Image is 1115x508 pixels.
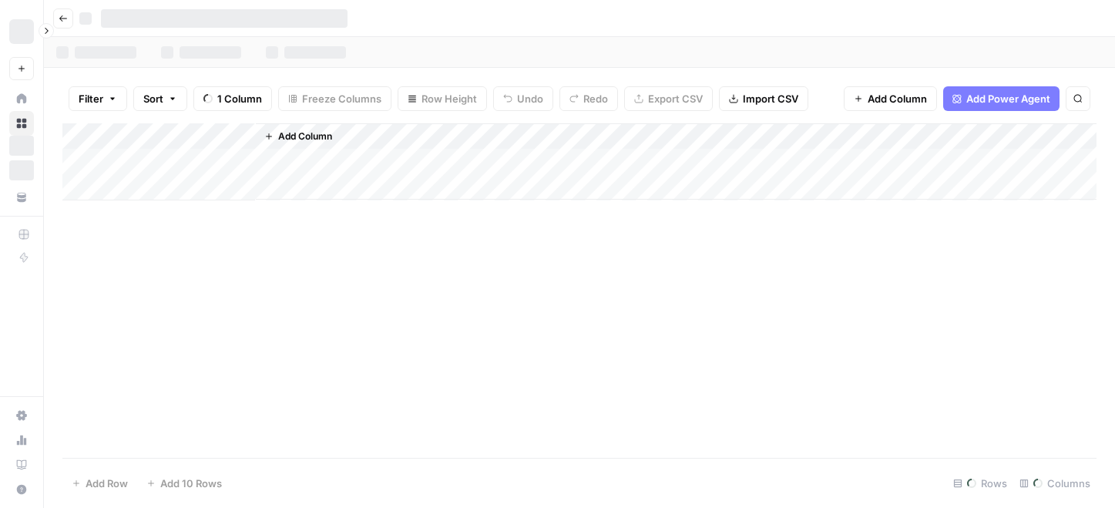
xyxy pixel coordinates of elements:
button: Freeze Columns [278,86,391,111]
button: Add Row [62,471,137,496]
button: Export CSV [624,86,713,111]
span: Add Power Agent [966,91,1050,106]
span: Sort [143,91,163,106]
span: Export CSV [648,91,703,106]
span: 1 Column [217,91,262,106]
button: Filter [69,86,127,111]
button: Row Height [398,86,487,111]
button: Add Column [258,126,338,146]
a: Browse [9,111,34,136]
button: Undo [493,86,553,111]
a: Usage [9,428,34,452]
button: Sort [133,86,187,111]
a: Your Data [9,185,34,210]
button: Help + Support [9,477,34,502]
button: Redo [559,86,618,111]
span: Add Column [868,91,927,106]
span: Row Height [421,91,477,106]
span: Add Column [278,130,332,143]
button: Import CSV [719,86,808,111]
span: Redo [583,91,608,106]
button: Add Column [844,86,937,111]
a: Settings [9,403,34,428]
button: Add Power Agent [943,86,1060,111]
span: Add Row [86,476,128,491]
a: Learning Hub [9,452,34,477]
a: Home [9,86,34,111]
span: Freeze Columns [302,91,381,106]
div: Rows [947,471,1013,496]
span: Filter [79,91,103,106]
div: Columns [1013,471,1097,496]
span: Add 10 Rows [160,476,222,491]
span: Undo [517,91,543,106]
button: 1 Column [193,86,272,111]
button: Add 10 Rows [137,471,231,496]
span: Import CSV [743,91,798,106]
